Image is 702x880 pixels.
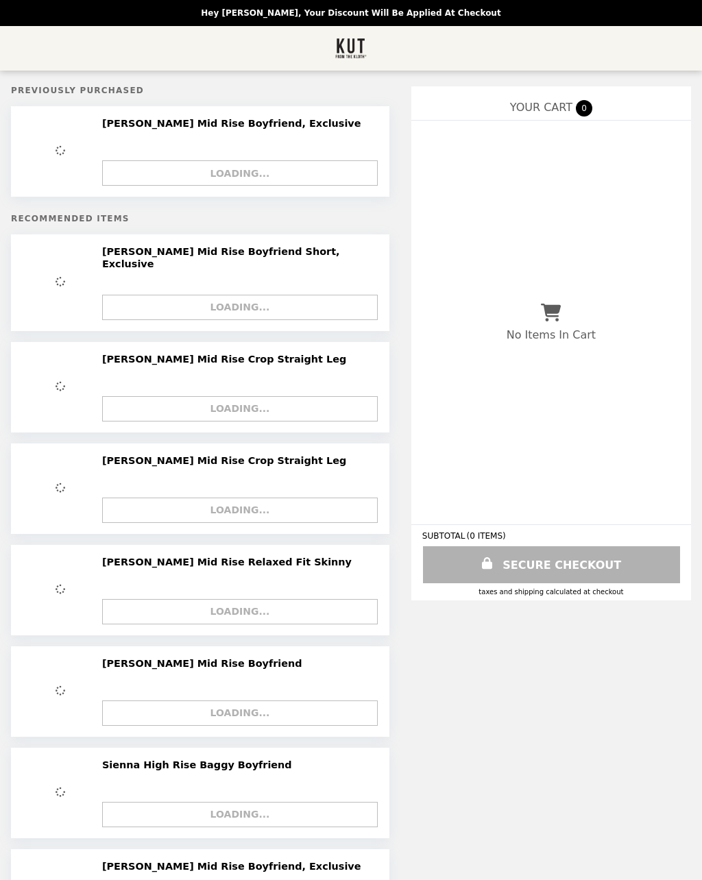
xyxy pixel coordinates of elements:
[510,101,572,114] span: YOUR CART
[102,245,370,271] h2: [PERSON_NAME] Mid Rise Boyfriend Short, Exclusive
[102,454,352,467] h2: [PERSON_NAME] Mid Rise Crop Straight Leg
[102,117,366,130] h2: [PERSON_NAME] Mid Rise Boyfriend, Exclusive
[102,860,366,872] h2: [PERSON_NAME] Mid Rise Boyfriend, Exclusive
[102,556,357,568] h2: [PERSON_NAME] Mid Rise Relaxed Fit Skinny
[422,531,467,541] span: SUBTOTAL
[576,100,592,117] span: 0
[11,86,389,95] h5: Previously Purchased
[507,328,596,341] p: No Items In Cart
[335,34,367,62] img: Brand Logo
[102,759,298,771] h2: Sienna High Rise Baggy Boyfriend
[467,531,506,541] span: ( 0 ITEMS )
[102,657,308,670] h2: [PERSON_NAME] Mid Rise Boyfriend
[11,214,389,223] h5: Recommended Items
[102,353,352,365] h2: [PERSON_NAME] Mid Rise Crop Straight Leg
[201,8,500,18] p: Hey [PERSON_NAME], your discount will be applied at checkout
[422,588,680,596] div: Taxes and Shipping calculated at checkout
